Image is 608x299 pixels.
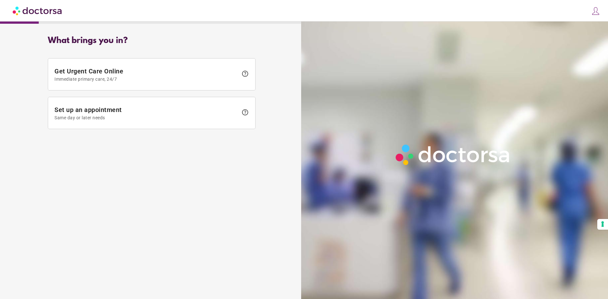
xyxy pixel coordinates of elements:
[54,67,238,82] span: Get Urgent Care Online
[54,115,238,120] span: Same day or later needs
[392,141,514,168] img: Logo-Doctorsa-trans-White-partial-flat.png
[241,70,249,78] span: help
[54,77,238,82] span: Immediate primary care, 24/7
[54,106,238,120] span: Set up an appointment
[597,219,608,230] button: Your consent preferences for tracking technologies
[241,109,249,116] span: help
[13,3,63,18] img: Doctorsa.com
[591,7,600,16] img: icons8-customer-100.png
[48,36,256,46] div: What brings you in?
